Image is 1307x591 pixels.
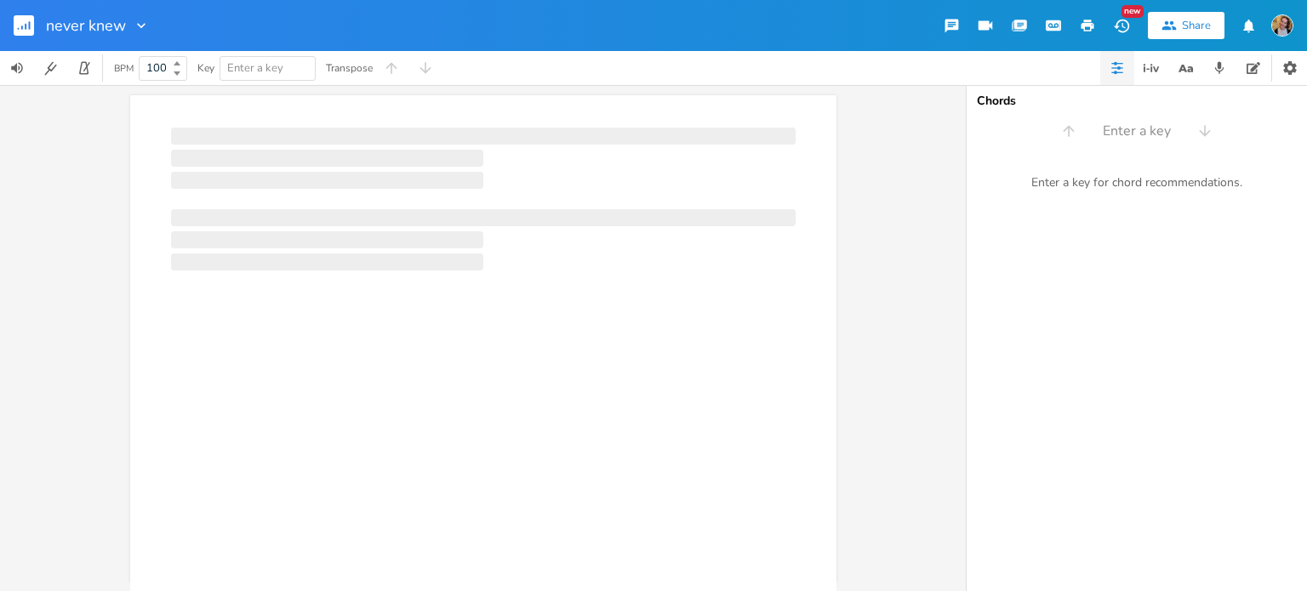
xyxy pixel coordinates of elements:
[227,60,283,76] span: Enter a key
[197,63,214,73] div: Key
[326,63,373,73] div: Transpose
[114,64,134,73] div: BPM
[46,18,126,33] span: never knew
[967,165,1307,201] div: Enter a key for chord recommendations.
[1122,5,1144,18] div: New
[1103,122,1171,141] span: Enter a key
[1271,14,1293,37] img: Kirsty Knell
[977,95,1297,107] div: Chords
[1148,12,1224,39] button: Share
[1104,10,1139,41] button: New
[1182,18,1211,33] div: Share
